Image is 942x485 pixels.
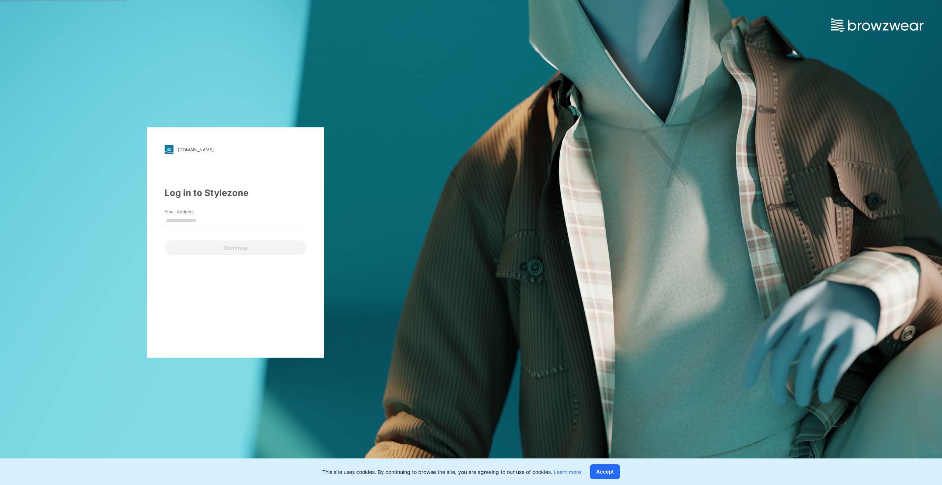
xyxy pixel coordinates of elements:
p: This site uses cookies. By continuing to browse the site, you are agreeing to our use of cookies. [322,468,581,476]
img: browzwear-logo.e42bd6dac1945053ebaf764b6aa21510.svg [831,18,924,32]
button: Accept [590,464,620,479]
img: stylezone-logo.562084cfcfab977791bfbf7441f1a819.svg [165,145,173,154]
div: Log in to Stylezone [165,186,306,200]
label: Email Address [165,209,216,215]
div: [DOMAIN_NAME] [178,147,214,152]
a: [DOMAIN_NAME] [165,145,306,154]
a: Learn more [554,469,581,475]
